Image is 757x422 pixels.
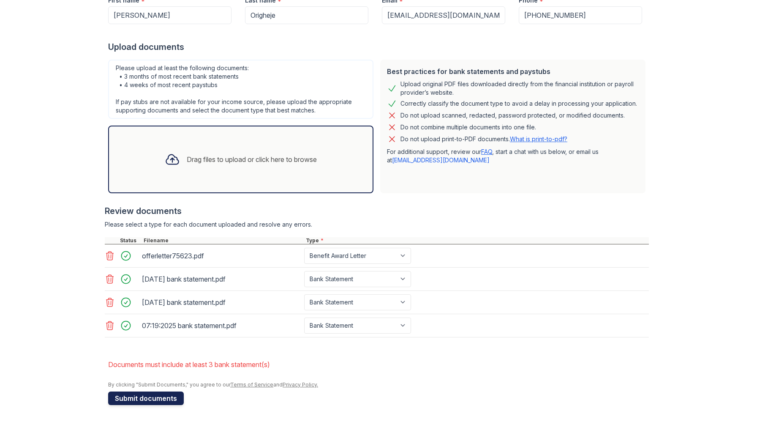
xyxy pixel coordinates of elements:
[142,319,301,332] div: 07:19:2025 bank statement.pdf
[142,237,304,244] div: Filename
[108,356,649,373] li: Documents must include at least 3 bank statement(s)
[230,381,273,388] a: Terms of Service
[387,66,639,77] div: Best practices for bank statements and paystubs
[187,154,317,164] div: Drag files to upload or click here to browse
[400,110,625,121] div: Do not upload scanned, redacted, password protected, or modified documents.
[118,237,142,244] div: Status
[142,296,301,309] div: [DATE] bank statement.pdf
[400,122,536,132] div: Do not combine multiple documents into one file.
[142,249,301,263] div: offerletter75623.pdf
[108,60,373,119] div: Please upload at least the following documents: • 3 months of most recent bank statements • 4 wee...
[510,135,567,142] a: What is print-to-pdf?
[400,135,567,143] p: Do not upload print-to-PDF documents.
[481,148,492,155] a: FAQ
[304,237,649,244] div: Type
[105,220,649,229] div: Please select a type for each document uploaded and resolve any errors.
[392,156,490,164] a: [EMAIL_ADDRESS][DOMAIN_NAME]
[142,272,301,286] div: [DATE] bank statement.pdf
[400,80,639,97] div: Upload original PDF files downloaded directly from the financial institution or payroll provider’...
[108,392,184,405] button: Submit documents
[105,205,649,217] div: Review documents
[283,381,318,388] a: Privacy Policy.
[108,41,649,53] div: Upload documents
[387,148,639,164] p: For additional support, review our , start a chat with us below, or email us at
[400,99,637,109] div: Correctly classify the document type to avoid a delay in processing your application.
[108,381,649,388] div: By clicking "Submit Documents," you agree to our and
